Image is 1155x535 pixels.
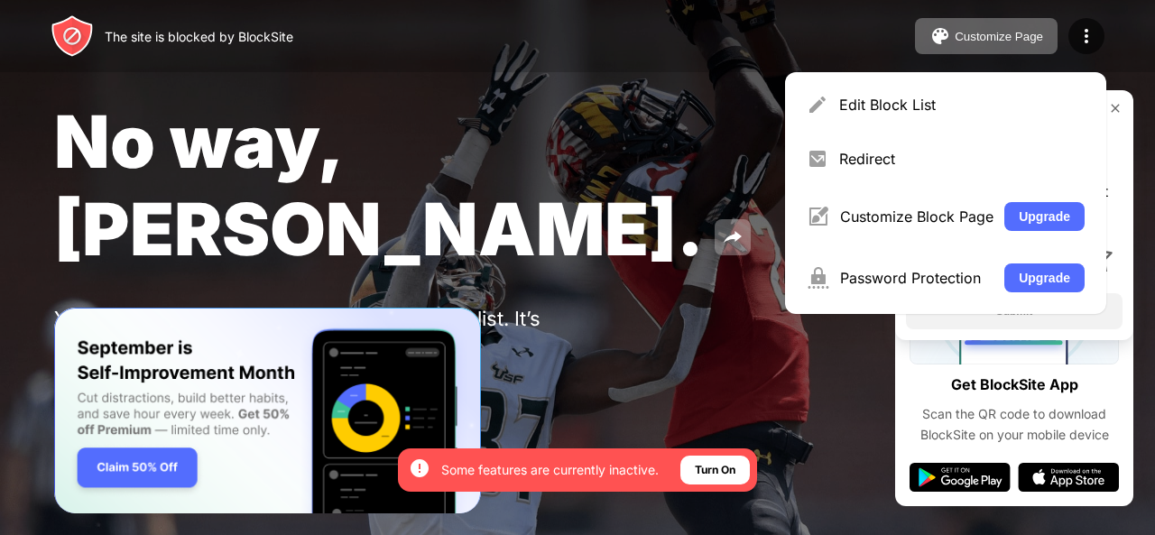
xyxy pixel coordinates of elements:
img: header-logo.svg [51,14,94,58]
div: Edit Block List [839,96,1085,114]
div: Customize Block Page [840,208,993,226]
img: menu-pencil.svg [807,94,828,115]
img: menu-customize.svg [807,206,829,227]
button: Customize Page [915,18,1058,54]
img: error-circle-white.svg [409,457,430,479]
div: The site is blocked by BlockSite [105,29,293,44]
img: share.svg [722,226,744,248]
button: Upgrade [1004,263,1085,292]
button: Upgrade [1004,202,1085,231]
img: menu-icon.svg [1076,25,1097,47]
div: Password Protection [840,269,993,287]
iframe: Banner [54,308,481,514]
img: rate-us-close.svg [1108,101,1123,115]
span: No way, [PERSON_NAME]. [54,97,704,272]
img: pallet.svg [929,25,951,47]
div: Some features are currently inactive. [441,461,659,479]
div: Customize Page [955,30,1043,43]
div: You put [DOMAIN_NAME] in your Block Sites list. It’s probably there for a reason. [54,307,612,354]
img: menu-redirect.svg [807,148,828,170]
div: Redirect [839,150,1085,168]
div: Turn On [695,461,735,479]
img: menu-password.svg [807,267,829,289]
